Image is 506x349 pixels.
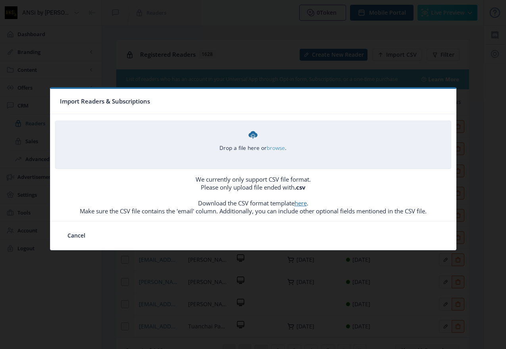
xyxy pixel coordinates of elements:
div: Drop a file here or . [219,129,287,152]
nb-card-header: Import Readers & Subscriptions [50,89,456,114]
p: We currently only support CSV file format. Please only upload file ended with Download the CSV fo... [50,175,456,215]
a: here [294,199,307,207]
button: Cancel [60,228,93,244]
b: .csv [294,183,306,191]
